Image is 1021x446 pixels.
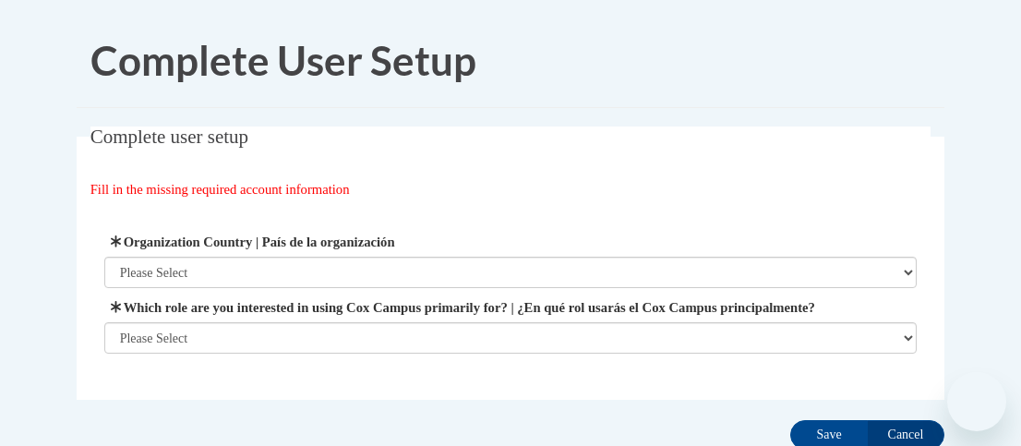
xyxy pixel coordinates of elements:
label: Organization Country | País de la organización [104,232,918,252]
label: Which role are you interested in using Cox Campus primarily for? | ¿En qué rol usarás el Cox Camp... [104,297,918,318]
span: Complete User Setup [90,36,476,84]
span: Fill in the missing required account information [90,182,350,197]
iframe: Button to launch messaging window [947,372,1006,431]
span: Complete user setup [90,126,248,148]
